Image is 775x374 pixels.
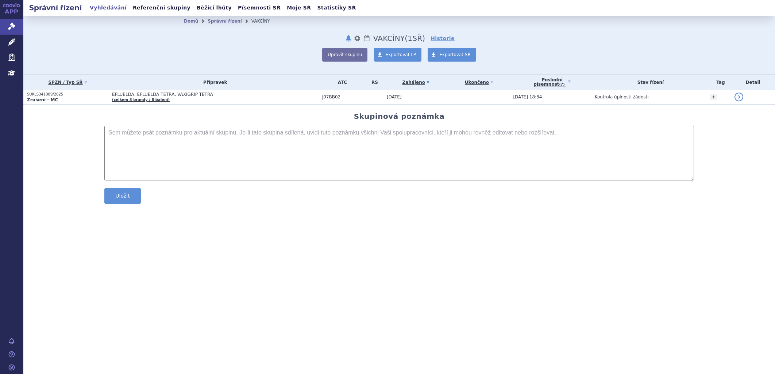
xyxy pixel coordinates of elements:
[373,34,405,43] span: VAKCÍNY
[322,94,363,100] span: J07BB02
[112,98,170,102] a: (celkem 3 brandy / 8 balení)
[27,77,108,87] a: SPZN / Typ SŘ
[23,3,88,13] h2: Správní řízení
[387,94,402,100] span: [DATE]
[88,3,129,13] a: Vyhledávání
[131,3,193,13] a: Referenční skupiny
[322,48,367,62] button: Upravit skupinu
[595,94,649,100] span: Kontrola úplnosti žádosti
[315,3,358,13] a: Statistiky SŘ
[706,75,731,90] th: Tag
[27,97,58,102] strong: Zrušení - MC
[408,34,412,43] span: 1
[513,94,542,100] span: [DATE] 18:34
[354,112,445,121] h2: Skupinová poznámka
[194,3,234,13] a: Běžící lhůty
[208,19,242,24] a: Správní řízení
[710,94,717,100] a: +
[285,3,313,13] a: Moje SŘ
[27,92,108,97] p: SUKLS341089/2025
[559,82,565,87] abbr: (?)
[366,94,383,100] span: -
[184,19,198,24] a: Domů
[236,3,283,13] a: Písemnosti SŘ
[431,35,455,42] a: Historie
[448,77,509,87] a: Ukončeno
[513,75,591,90] a: Poslednípísemnost(?)
[112,92,294,97] span: EFLUELDA, EFLUELDA TETRA, VAXIGRIP TETRA
[251,16,279,27] li: VAKCÍNY
[439,52,471,57] span: Exportovat SŘ
[387,77,445,87] a: Zahájeno
[363,75,383,90] th: RS
[104,188,141,204] button: Uložit
[386,52,416,57] span: Exportovat LP
[734,93,743,101] a: detail
[319,75,363,90] th: ATC
[731,75,775,90] th: Detail
[591,75,707,90] th: Stav řízení
[448,94,450,100] span: -
[345,34,352,43] button: notifikace
[374,48,422,62] a: Exportovat LP
[108,75,319,90] th: Přípravek
[363,34,370,43] a: Lhůty
[354,34,361,43] button: nastavení
[405,34,425,43] span: ( SŘ)
[428,48,476,62] a: Exportovat SŘ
